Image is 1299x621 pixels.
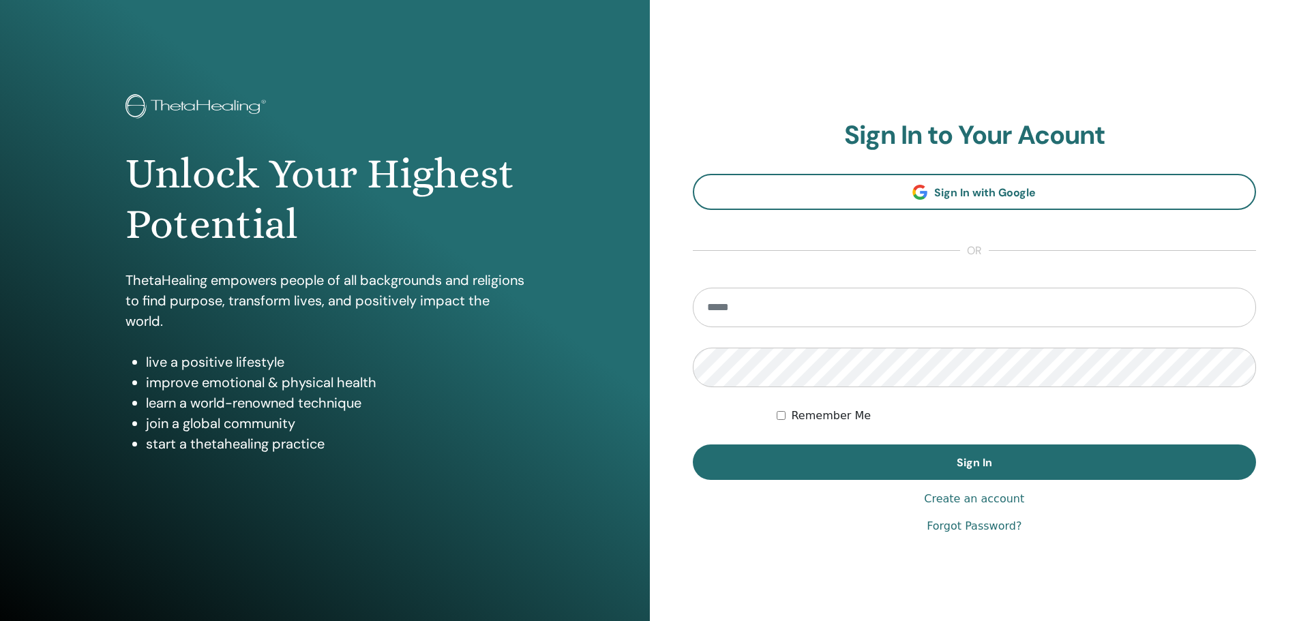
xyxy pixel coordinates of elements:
h2: Sign In to Your Acount [693,120,1257,151]
p: ThetaHealing empowers people of all backgrounds and religions to find purpose, transform lives, a... [125,270,524,331]
li: learn a world-renowned technique [146,393,524,413]
a: Sign In with Google [693,174,1257,210]
a: Create an account [924,491,1024,507]
a: Forgot Password? [927,518,1021,534]
li: live a positive lifestyle [146,352,524,372]
span: Sign In [957,455,992,470]
span: Sign In with Google [934,185,1036,200]
label: Remember Me [791,408,871,424]
li: join a global community [146,413,524,434]
li: start a thetahealing practice [146,434,524,454]
div: Keep me authenticated indefinitely or until I manually logout [777,408,1256,424]
h1: Unlock Your Highest Potential [125,149,524,250]
button: Sign In [693,444,1257,480]
span: or [960,243,989,259]
li: improve emotional & physical health [146,372,524,393]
